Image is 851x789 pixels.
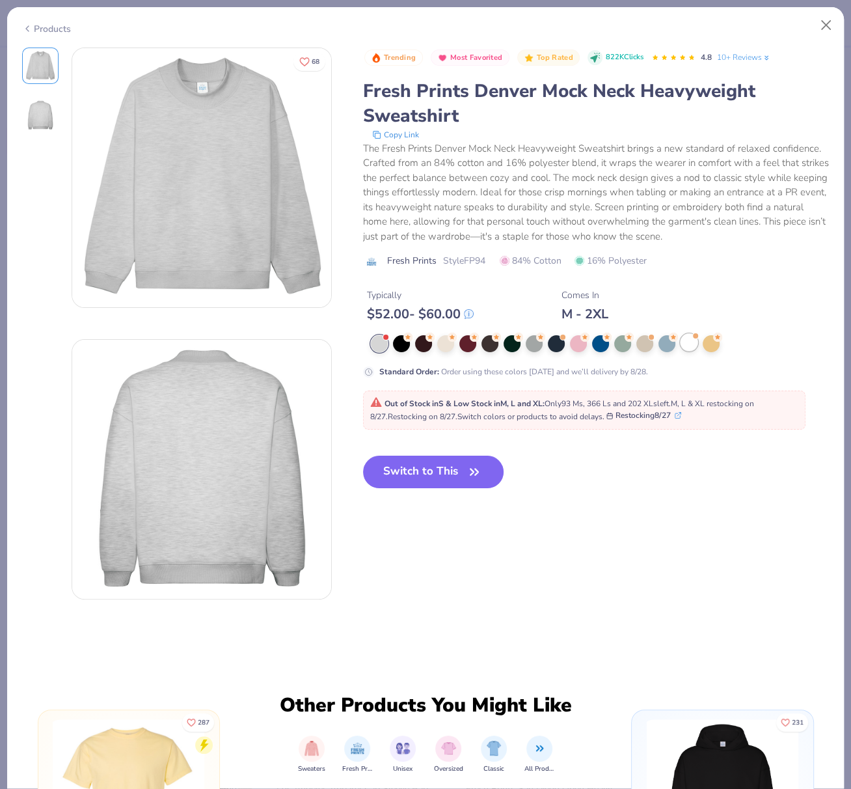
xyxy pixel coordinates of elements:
[396,741,411,756] img: Unisex Image
[342,764,372,774] span: Fresh Prints
[524,764,554,774] span: All Products
[364,49,423,66] button: Badge Button
[431,49,509,66] button: Badge Button
[198,719,209,726] span: 287
[524,53,534,63] img: Top Rated sort
[387,254,437,268] span: Fresh Prints
[561,306,608,322] div: M - 2XL
[182,713,214,732] button: Like
[651,48,696,68] div: 4.8 Stars
[561,288,608,302] div: Comes In
[72,340,331,599] img: Back
[483,764,504,774] span: Classic
[517,49,580,66] button: Badge Button
[606,52,643,63] span: 822K Clicks
[393,764,412,774] span: Unisex
[72,48,331,307] img: Front
[370,398,754,422] span: Only 93 Ms, 366 Ls and 202 XLs left. M, L & XL restocking on 8/27. Restocking on 8/27. Switch col...
[298,764,325,774] span: Sweaters
[441,741,456,756] img: Oversized Image
[487,741,502,756] img: Classic Image
[350,741,365,756] img: Fresh Prints Image
[363,256,381,267] img: brand logo
[500,254,561,268] span: 84% Cotton
[271,694,580,717] div: Other Products You Might Like
[342,736,372,774] button: filter button
[524,736,554,774] button: filter button
[379,366,648,378] div: Order using these colors [DATE] and we’ll delivery by 8/28.
[22,22,71,36] div: Products
[434,764,463,774] span: Oversized
[390,736,416,774] div: filter for Unisex
[776,713,808,732] button: Like
[379,367,439,377] strong: Standard Order :
[450,54,502,61] span: Most Favorited
[368,128,423,141] button: copy to clipboard
[384,54,416,61] span: Trending
[481,736,507,774] div: filter for Classic
[434,736,463,774] div: filter for Oversized
[701,52,712,62] span: 4.8
[385,398,446,409] strong: Out of Stock in S
[390,736,416,774] button: filter button
[443,254,485,268] span: Style FP94
[363,456,504,488] button: Switch to This
[524,736,554,774] div: filter for All Products
[367,288,474,302] div: Typically
[446,398,545,409] strong: & Low Stock in M, L and XL :
[363,141,830,244] div: The Fresh Prints Denver Mock Neck Heavyweight Sweatshirt brings a new standard of relaxed confide...
[574,254,647,268] span: 16% Polyester
[606,409,681,421] button: Restocking8/27
[437,53,448,63] img: Most Favorited sort
[792,719,804,726] span: 231
[363,79,830,128] div: Fresh Prints Denver Mock Neck Heavyweight Sweatshirt
[298,736,325,774] button: filter button
[298,736,325,774] div: filter for Sweaters
[537,54,573,61] span: Top Rated
[434,736,463,774] button: filter button
[814,13,839,38] button: Close
[367,306,474,322] div: $ 52.00 - $ 60.00
[25,50,56,81] img: Front
[304,741,319,756] img: Sweaters Image
[717,51,771,63] a: 10+ Reviews
[532,741,547,756] img: All Products Image
[25,100,56,131] img: Back
[481,736,507,774] button: filter button
[342,736,372,774] div: filter for Fresh Prints
[312,59,319,65] span: 68
[293,52,325,71] button: Like
[371,53,381,63] img: Trending sort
